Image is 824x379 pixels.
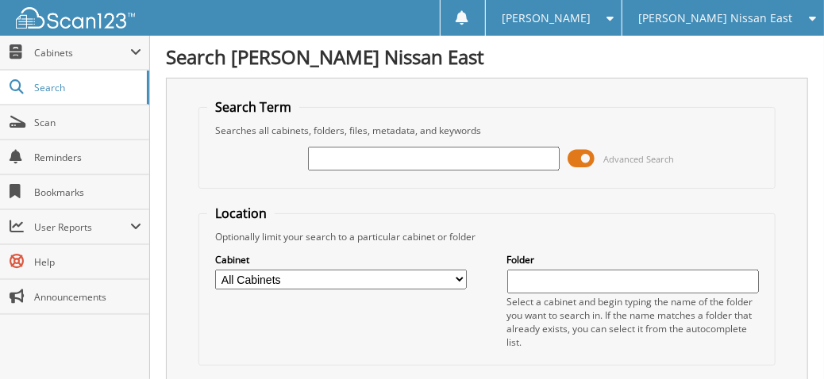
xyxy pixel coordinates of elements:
[16,7,135,29] img: scan123-logo-white.svg
[34,290,141,304] span: Announcements
[34,220,130,234] span: User Reports
[745,303,824,379] iframe: Chat Widget
[207,205,275,222] legend: Location
[34,151,141,164] span: Reminders
[639,13,793,23] span: [PERSON_NAME] Nissan East
[207,98,299,116] legend: Search Term
[34,81,139,94] span: Search
[507,253,759,266] label: Folder
[34,116,141,129] span: Scan
[34,46,130,59] span: Cabinets
[603,153,674,165] span: Advanced Search
[166,44,808,70] h1: Search [PERSON_NAME] Nissan East
[215,253,467,266] label: Cabinet
[207,124,766,137] div: Searches all cabinets, folders, files, metadata, and keywords
[34,255,141,269] span: Help
[507,295,759,349] div: Select a cabinet and begin typing the name of the folder you want to search in. If the name match...
[207,230,766,243] div: Optionally limit your search to a particular cabinet or folder
[502,13,591,23] span: [PERSON_NAME]
[34,186,141,199] span: Bookmarks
